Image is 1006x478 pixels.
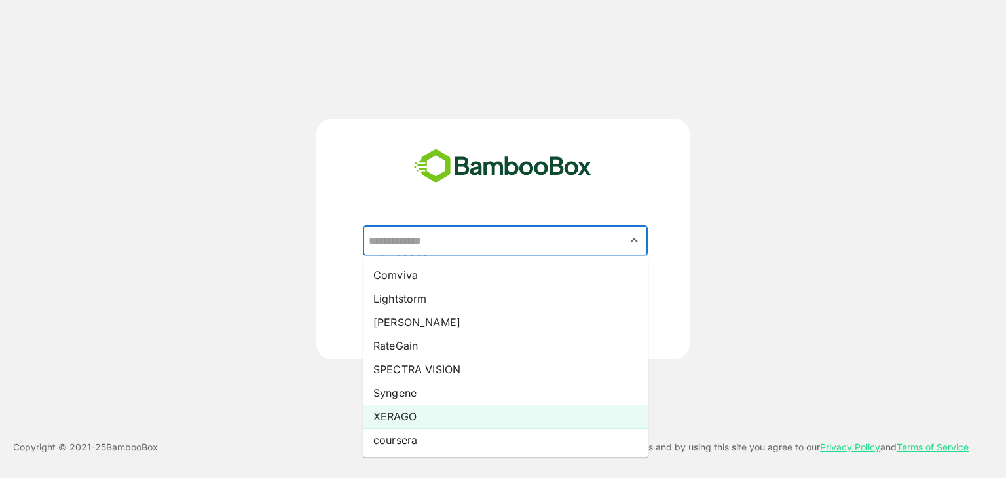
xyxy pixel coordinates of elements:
a: Privacy Policy [820,441,880,452]
a: Terms of Service [897,441,969,452]
li: SPECTRA VISION [363,358,648,381]
li: Lightstorm [363,287,648,310]
li: Syngene [363,381,648,405]
li: coursera [363,428,648,452]
button: Close [625,232,643,249]
p: Copyright © 2021- 25 BambooBox [13,439,158,455]
img: bamboobox [407,145,599,188]
li: RateGain [363,334,648,358]
li: [PERSON_NAME] [363,310,648,334]
p: This site uses cookies and by using this site you agree to our and [560,439,969,455]
li: XERAGO [363,405,648,428]
li: Comviva [363,263,648,287]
